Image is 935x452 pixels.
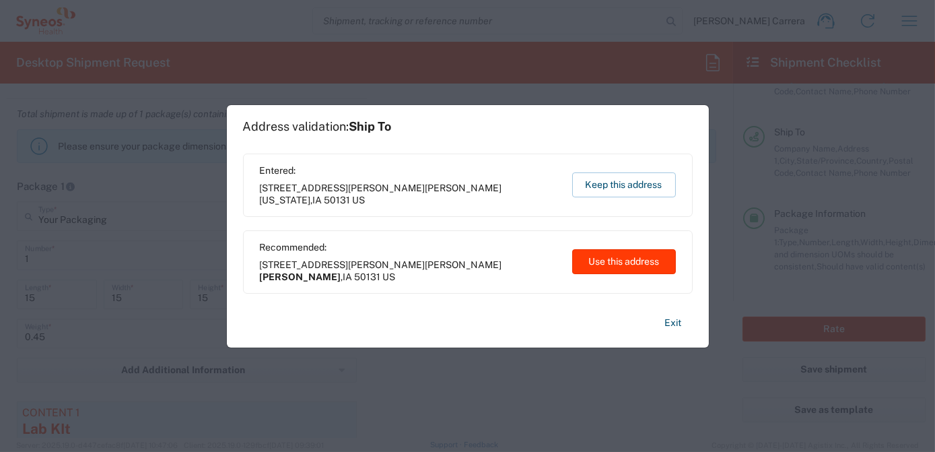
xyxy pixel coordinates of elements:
span: US [353,195,366,205]
span: [STREET_ADDRESS][PERSON_NAME][PERSON_NAME] , [260,182,559,206]
span: [US_STATE] [260,195,311,205]
span: IA [343,271,353,282]
span: 50131 [355,271,381,282]
span: Recommended: [260,241,559,253]
span: IA [313,195,322,205]
span: [PERSON_NAME] [260,271,341,282]
span: [STREET_ADDRESS][PERSON_NAME][PERSON_NAME] , [260,259,559,283]
button: Exit [654,311,693,335]
span: Ship To [349,119,392,133]
button: Use this address [572,249,676,274]
span: 50131 [324,195,351,205]
span: Entered: [260,164,559,176]
span: US [383,271,396,282]
button: Keep this address [572,172,676,197]
h1: Address validation: [243,119,392,134]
